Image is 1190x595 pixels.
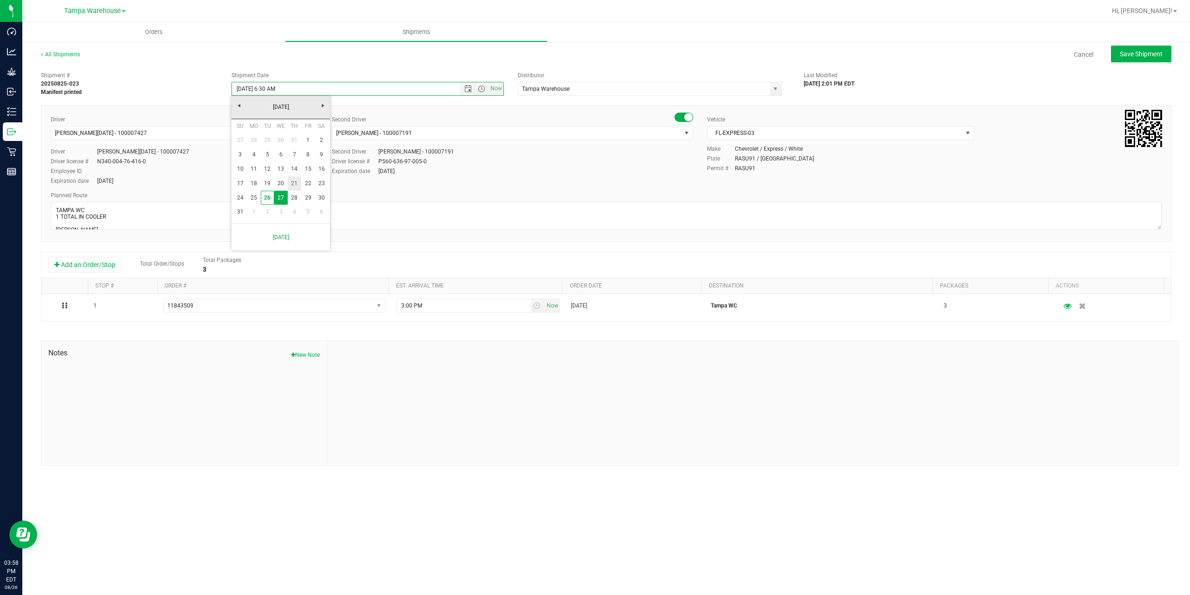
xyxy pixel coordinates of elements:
[233,191,247,205] a: 24
[274,119,288,133] th: Wednesday
[285,22,548,42] a: Shipments
[373,299,384,312] span: select
[288,133,301,147] a: 31
[488,82,504,95] span: Set Current date
[944,301,947,310] span: 3
[274,191,288,205] a: 27
[55,130,147,136] span: [PERSON_NAME][DATE] - 100007427
[7,27,16,36] inline-svg: Dashboard
[288,205,301,219] a: 4
[544,299,559,312] span: select
[247,205,260,219] a: 1
[140,261,184,267] span: Total Order/Stops
[41,71,218,80] span: Shipment #
[41,80,79,87] strong: 20250825-023
[48,257,121,273] button: Add an Order/Stop
[231,71,269,80] label: Shipment Date
[1125,110,1162,147] qrcode: 20250825-023
[707,115,725,124] label: Vehicle
[711,301,932,310] p: Tampa WC
[261,147,274,162] a: 5
[315,191,328,205] a: 30
[315,162,328,176] a: 16
[804,80,854,87] strong: [DATE] 2:01 PM EDT
[97,147,189,156] div: [PERSON_NAME][DATE] - 100007427
[51,147,97,156] label: Driver
[64,7,121,15] span: Tampa Warehouse
[261,205,274,219] a: 2
[233,119,247,133] th: Sunday
[4,584,18,591] p: 08/26
[1120,50,1163,58] span: Save Shipment
[332,167,378,175] label: Expiration date
[474,85,489,93] span: Open the time view
[288,119,301,133] th: Thursday
[247,162,260,176] a: 11
[233,205,247,219] a: 31
[97,177,113,185] div: [DATE]
[291,351,320,359] button: New Note
[51,157,97,166] label: Driver license #
[7,107,16,116] inline-svg: Inventory
[735,154,814,163] div: RASU91 / [GEOGRAPHIC_DATA]
[301,176,315,191] a: 22
[315,147,328,162] a: 9
[804,71,838,80] label: Last Modified
[41,51,80,58] a: All Shipments
[261,176,274,191] a: 19
[233,133,247,147] a: 27
[315,119,328,133] th: Saturday
[301,191,315,205] a: 29
[132,28,175,36] span: Orders
[707,164,735,173] label: Permit #
[315,176,328,191] a: 23
[707,154,735,163] label: Plate
[709,282,744,289] a: Destination
[544,299,560,313] span: Set Current date
[261,133,274,147] a: 29
[274,133,288,147] a: 30
[332,147,378,156] label: Second Driver
[301,133,315,147] a: 1
[247,119,260,133] th: Monday
[332,115,366,124] label: Second Driver
[9,521,37,548] iframe: Resource center
[378,157,427,166] div: P560-636-97-005-0
[288,176,301,191] a: 21
[247,176,260,191] a: 18
[231,98,246,113] a: Previous
[7,147,16,156] inline-svg: Retail
[274,176,288,191] a: 20
[962,127,974,140] span: select
[237,227,325,247] a: [DATE]
[95,282,114,289] a: Stop #
[378,167,395,175] div: [DATE]
[93,301,97,310] span: 1
[51,115,65,124] label: Driver
[41,89,82,95] strong: Manifest printed
[681,127,693,140] span: select
[203,257,241,263] span: Total Packages
[301,147,315,162] a: 8
[288,147,301,162] a: 7
[4,559,18,584] p: 03:58 PM EDT
[707,127,962,140] span: FL-EXPRESS-03
[1112,7,1172,14] span: Hi, [PERSON_NAME]!
[274,162,288,176] a: 13
[336,130,412,136] span: [PERSON_NAME] - 100007191
[261,162,274,176] a: 12
[571,301,587,310] span: [DATE]
[261,119,274,133] th: Tuesday
[301,119,315,133] th: Friday
[315,205,328,219] a: 6
[301,162,315,176] a: 15
[7,127,16,136] inline-svg: Outbound
[770,82,781,95] span: select
[570,282,602,289] a: Order date
[274,205,288,219] a: 3
[396,282,444,289] a: Est. arrival time
[940,282,968,289] a: Packages
[274,191,288,205] td: Current focused date is 8/27/2025
[518,82,762,95] input: Select
[7,167,16,176] inline-svg: Reports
